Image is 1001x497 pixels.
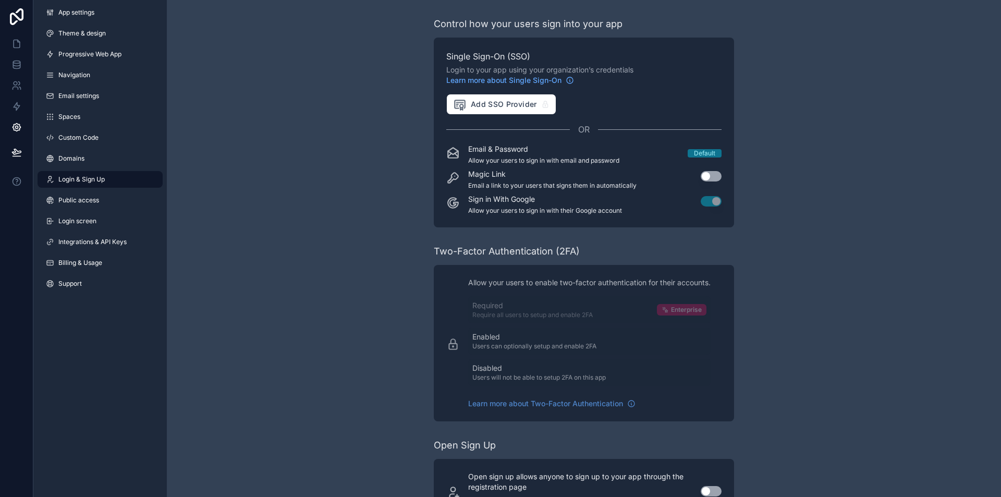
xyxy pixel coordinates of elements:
[468,471,688,492] p: Open sign up allows anyone to sign up to your app through the registration page
[434,244,580,259] div: Two-Factor Authentication (2FA)
[472,373,606,382] p: Users will not be able to setup 2FA on this app
[468,194,622,204] p: Sign in With Google
[446,94,556,115] button: Add SSO Provider
[472,332,596,342] p: Enabled
[468,207,622,215] p: Allow your users to sign in with their Google account
[38,234,163,250] a: Integrations & API Keys
[472,311,593,319] p: Require all users to setup and enable 2FA
[468,277,711,288] p: Allow your users to enable two-factor authentication for their accounts.
[671,306,702,314] span: Enterprise
[472,363,606,373] p: Disabled
[468,156,619,165] p: Allow your users to sign in with email and password
[446,75,561,86] span: Learn more about Single Sign-On
[38,25,163,42] a: Theme & design
[578,123,590,136] span: OR
[58,50,121,58] span: Progressive Web App
[58,280,82,288] span: Support
[58,29,106,38] span: Theme & design
[58,8,94,17] span: App settings
[38,171,163,188] a: Login & Sign Up
[58,92,99,100] span: Email settings
[453,98,537,111] span: Add SSO Provider
[38,129,163,146] a: Custom Code
[446,50,722,63] span: Single Sign-On (SSO)
[468,181,637,190] p: Email a link to your users that signs them in automatically
[468,169,637,179] p: Magic Link
[38,4,163,21] a: App settings
[38,275,163,292] a: Support
[446,65,722,86] span: Login to your app using your organization’s credentials
[468,398,623,409] span: Learn more about Two-Factor Authentication
[38,213,163,229] a: Login screen
[434,438,496,453] div: Open Sign Up
[58,154,84,163] span: Domains
[38,192,163,209] a: Public access
[38,46,163,63] a: Progressive Web App
[38,150,163,167] a: Domains
[38,254,163,271] a: Billing & Usage
[58,134,99,142] span: Custom Code
[58,217,96,225] span: Login screen
[58,113,80,121] span: Spaces
[472,342,596,350] p: Users can optionally setup and enable 2FA
[58,196,99,204] span: Public access
[38,88,163,104] a: Email settings
[58,238,127,246] span: Integrations & API Keys
[38,67,163,83] a: Navigation
[434,17,622,31] div: Control how your users sign into your app
[58,71,90,79] span: Navigation
[446,75,574,86] a: Learn more about Single Sign-On
[694,149,715,157] div: Default
[468,144,619,154] p: Email & Password
[38,108,163,125] a: Spaces
[58,259,102,267] span: Billing & Usage
[472,300,593,311] p: Required
[58,175,105,184] span: Login & Sign Up
[468,398,636,409] a: Learn more about Two-Factor Authentication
